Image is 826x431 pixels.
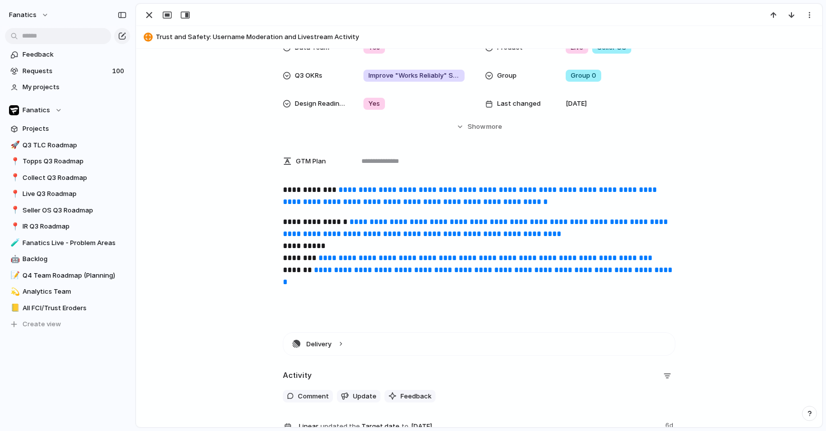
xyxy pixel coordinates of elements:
span: Topps Q3 Roadmap [23,156,127,166]
div: 💫 [11,286,18,298]
span: Update [353,391,376,401]
a: 📍Collect Q3 Roadmap [5,170,130,185]
a: My projects [5,80,130,95]
span: Group 0 [571,71,596,81]
span: IR Q3 Roadmap [23,222,127,232]
a: 🧪Fanatics Live - Problem Areas [5,236,130,251]
button: Trust and Safety: Username Moderation and Livestream Activity [141,29,817,45]
button: Update [337,390,380,403]
span: My projects [23,82,127,92]
span: Trust and Safety: Username Moderation and Livestream Activity [156,32,817,42]
a: 📝Q4 Team Roadmap (Planning) [5,268,130,283]
button: fanatics [5,7,54,23]
a: 📍Seller OS Q3 Roadmap [5,203,130,218]
button: Fanatics [5,103,130,118]
a: 🤖Backlog [5,252,130,267]
span: GTM Plan [296,156,326,166]
span: Live Q3 Roadmap [23,189,127,199]
div: 📍 [11,221,18,233]
div: 📍 [11,204,18,216]
button: 💫 [9,287,19,297]
button: 📝 [9,271,19,281]
span: Requests [23,66,109,76]
a: 📍Live Q3 Roadmap [5,186,130,201]
span: Q3 TLC Roadmap [23,140,127,150]
span: 6d [665,418,675,430]
button: 📍 [9,222,19,232]
span: [DATE] [566,99,587,109]
div: 📝 [11,270,18,281]
span: Fanatics Live - Problem Areas [23,238,127,248]
span: Analytics Team [23,287,127,297]
span: Show [468,122,486,132]
a: Feedback [5,47,130,62]
a: 💫Analytics Team [5,284,130,299]
span: Design Readiness [295,99,347,109]
span: Improve "Works Reliably" Satisfaction from 60% to 80% [368,71,460,81]
span: Yes [368,99,380,109]
span: fanatics [9,10,37,20]
span: Seller OS Q3 Roadmap [23,205,127,215]
span: Projects [23,124,127,134]
span: more [486,122,502,132]
span: Comment [298,391,329,401]
span: Fanatics [23,105,50,115]
span: Q4 Team Roadmap (Planning) [23,271,127,281]
div: 📍 [11,188,18,200]
div: 🚀 [11,139,18,151]
button: 🧪 [9,238,19,248]
a: Requests100 [5,64,130,79]
a: Projects [5,121,130,136]
button: 📒 [9,303,19,313]
button: 🤖 [9,254,19,264]
button: 📍 [9,156,19,166]
button: 🚀 [9,140,19,150]
button: Feedback [384,390,436,403]
button: 📍 [9,173,19,183]
button: Delivery [283,333,675,355]
button: 📍 [9,205,19,215]
div: 📒 [11,302,18,314]
div: 🤖 [11,254,18,265]
div: 🧪 [11,237,18,249]
button: 📍 [9,189,19,199]
span: Backlog [23,254,127,264]
div: 📍 [11,172,18,183]
h2: Activity [283,370,312,381]
span: Group [497,71,517,81]
a: 📒All FCI/Trust Eroders [5,301,130,316]
span: Create view [23,319,61,329]
a: 📍IR Q3 Roadmap [5,219,130,234]
span: All FCI/Trust Eroders [23,303,127,313]
div: 📍 [11,156,18,167]
button: Showmore [283,118,675,136]
a: 🚀Q3 TLC Roadmap [5,138,130,153]
a: 📍Topps Q3 Roadmap [5,154,130,169]
span: Collect Q3 Roadmap [23,173,127,183]
button: Create view [5,317,130,332]
span: Last changed [497,99,541,109]
span: Feedback [23,50,127,60]
span: Feedback [400,391,432,401]
span: 100 [112,66,126,76]
span: Q3 OKRs [295,71,322,81]
button: Comment [283,390,333,403]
